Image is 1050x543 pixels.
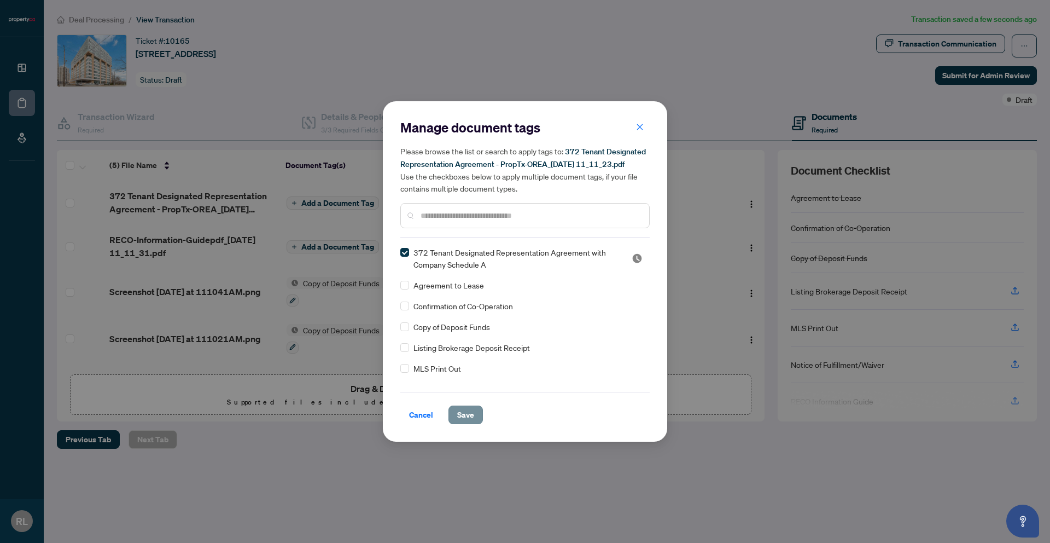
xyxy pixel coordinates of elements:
button: Cancel [400,406,442,424]
h5: Please browse the list or search to apply tags to: Use the checkboxes below to apply multiple doc... [400,145,650,194]
span: Listing Brokerage Deposit Receipt [413,342,530,354]
span: MLS Print Out [413,362,461,374]
span: Confirmation of Co-Operation [413,300,513,312]
span: close [636,123,644,131]
button: Open asap [1006,505,1039,538]
span: Cancel [409,406,433,424]
span: Pending Review [632,253,643,264]
span: Save [457,406,474,424]
span: Agreement to Lease [413,279,484,291]
span: Copy of Deposit Funds [413,321,490,333]
img: status [632,253,643,264]
h2: Manage document tags [400,119,650,136]
span: 372 Tenant Designated Representation Agreement with Company Schedule A [413,246,619,270]
button: Save [448,406,483,424]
